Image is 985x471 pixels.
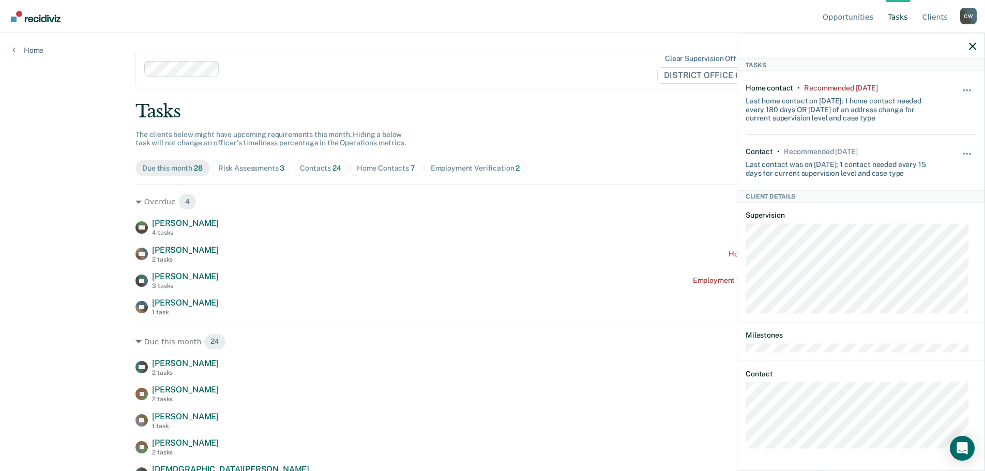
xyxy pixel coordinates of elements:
div: • [777,147,780,156]
div: 2 tasks [152,449,219,456]
span: The clients below might have upcoming requirements this month. Hiding a below task will not chang... [135,130,406,147]
div: Home contact recommended [DATE] [729,250,850,259]
span: [PERSON_NAME] [152,412,219,421]
div: Recommended 8 months ago [804,83,877,92]
span: [PERSON_NAME] [152,218,219,228]
span: 24 [332,164,341,172]
span: [PERSON_NAME] [152,245,219,255]
div: Due this month [135,333,850,350]
div: C W [960,8,977,24]
button: Profile dropdown button [960,8,977,24]
span: [PERSON_NAME] [152,438,219,448]
span: 7 [411,164,415,172]
span: 3 [280,164,284,172]
div: Contact [746,147,773,156]
span: [PERSON_NAME] [152,358,219,368]
div: Last contact was on [DATE]; 1 contact needed every 15 days for current supervision level and case... [746,156,938,177]
div: Risk Assessments [218,164,285,173]
dt: Contact [746,369,976,378]
div: Last home contact on [DATE]; 1 home contact needed every 180 days OR [DATE] of an address change ... [746,92,938,122]
span: [PERSON_NAME] [152,385,219,394]
dt: Supervision [746,210,976,219]
div: • [797,83,800,92]
div: 2 tasks [152,256,219,263]
div: Contacts [300,164,341,173]
span: 28 [194,164,203,172]
span: 4 [178,193,196,210]
div: Clear supervision officers [665,54,753,63]
div: 2 tasks [152,396,219,403]
div: 3 tasks [152,282,219,290]
span: DISTRICT OFFICE 6 [657,67,755,84]
span: 24 [204,333,226,350]
div: Home contact [746,83,793,92]
span: 2 [516,164,520,172]
div: Open Intercom Messenger [950,436,975,461]
dt: Milestones [746,331,976,340]
div: Tasks [737,58,984,71]
div: Employment Verification [431,164,520,173]
div: Tasks [135,101,850,122]
div: Client Details [737,190,984,202]
div: Employment Verification recommended [DATE] [693,276,850,285]
div: Home Contacts [357,164,415,173]
div: Due this month [142,164,203,173]
a: Home [12,45,43,55]
div: Overdue [135,193,850,210]
div: 2 tasks [152,369,219,376]
img: Recidiviz [11,11,60,22]
div: Recommended in 13 days [784,147,857,156]
div: 1 task [152,309,219,316]
div: 4 tasks [152,229,219,236]
span: [PERSON_NAME] [152,298,219,308]
div: 1 task [152,422,219,430]
span: [PERSON_NAME] [152,271,219,281]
